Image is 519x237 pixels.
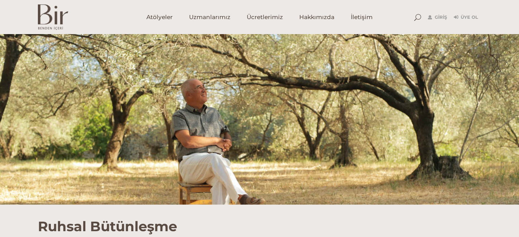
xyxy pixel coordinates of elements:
h1: Ruhsal Bütünleşme [38,205,481,235]
span: Hakkımızda [299,13,334,21]
span: İletişim [351,13,373,21]
span: Uzmanlarımız [189,13,230,21]
span: Ücretlerimiz [247,13,283,21]
span: Atölyeler [146,13,173,21]
a: Giriş [428,13,447,21]
a: Üye Ol [454,13,478,21]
